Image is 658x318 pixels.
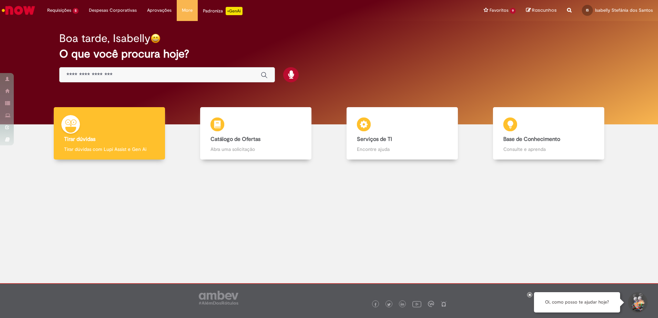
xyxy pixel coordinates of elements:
span: Requisições [47,7,71,14]
a: Rascunhos [526,7,557,14]
a: Tirar dúvidas Tirar dúvidas com Lupi Assist e Gen Ai [36,107,183,160]
img: logo_footer_workplace.png [428,301,434,307]
div: Padroniza [203,7,243,15]
img: logo_footer_youtube.png [412,299,421,308]
img: ServiceNow [1,3,36,17]
img: logo_footer_naosei.png [441,301,447,307]
span: Favoritos [490,7,508,14]
b: Catálogo de Ofertas [210,136,260,143]
a: Catálogo de Ofertas Abra uma solicitação [183,107,329,160]
a: Serviços de TI Encontre ajuda [329,107,475,160]
p: +GenAi [226,7,243,15]
p: Consulte e aprenda [503,146,594,153]
b: Serviços de TI [357,136,392,143]
img: logo_footer_facebook.png [374,303,377,306]
span: Isabelly Stefânia dos Santos [595,7,653,13]
span: More [182,7,193,14]
span: Aprovações [147,7,172,14]
p: Abra uma solicitação [210,146,301,153]
b: Tirar dúvidas [64,136,95,143]
h2: O que você procura hoje? [59,48,599,60]
img: logo_footer_ambev_rotulo_gray.png [199,291,238,305]
span: Despesas Corporativas [89,7,137,14]
span: IS [586,8,589,12]
img: happy-face.png [151,33,161,43]
button: Iniciar Conversa de Suporte [627,292,648,313]
p: Tirar dúvidas com Lupi Assist e Gen Ai [64,146,155,153]
h2: Boa tarde, Isabelly [59,32,151,44]
a: Base de Conhecimento Consulte e aprenda [475,107,622,160]
span: Rascunhos [532,7,557,13]
span: 5 [73,8,79,14]
b: Base de Conhecimento [503,136,560,143]
img: logo_footer_linkedin.png [401,302,404,307]
span: 9 [510,8,516,14]
div: Oi, como posso te ajudar hoje? [534,292,620,312]
img: logo_footer_twitter.png [387,303,391,306]
p: Encontre ajuda [357,146,448,153]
